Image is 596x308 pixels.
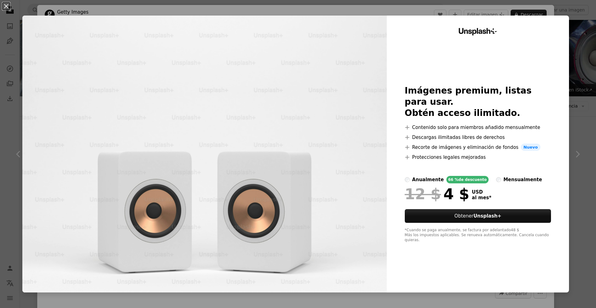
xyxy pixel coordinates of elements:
[405,186,441,202] span: 12 $
[503,176,542,183] div: mensualmente
[405,134,551,141] li: Descargas ilimitadas libres de derechos
[405,228,551,243] div: *Cuando se paga anualmente, se factura por adelantado 48 $ Más los impuestos aplicables. Se renue...
[405,124,551,131] li: Contenido solo para miembros añadido mensualmente
[405,177,410,182] input: anualmente66 %de descuento
[446,176,489,183] div: 66 % de descuento
[521,144,540,151] span: Nuevo
[405,209,551,223] button: ObtenerUnsplash+
[412,176,444,183] div: anualmente
[472,195,491,200] span: al mes *
[472,189,491,195] span: USD
[496,177,501,182] input: mensualmente
[405,186,469,202] div: 4 $
[405,144,551,151] li: Recorte de imágenes y eliminación de fondos
[473,213,501,219] strong: Unsplash+
[405,154,551,161] li: Protecciones legales mejoradas
[405,85,551,119] h2: Imágenes premium, listas para usar. Obtén acceso ilimitado.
